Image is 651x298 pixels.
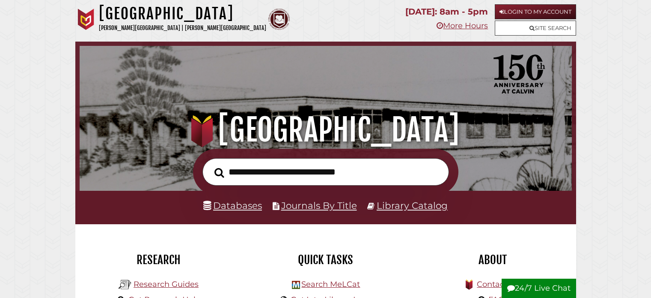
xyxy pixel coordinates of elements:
h2: About [416,253,570,267]
img: Hekman Library Logo [119,278,131,291]
a: Research Guides [134,280,199,289]
img: Hekman Library Logo [292,281,300,289]
a: More Hours [437,21,488,30]
a: Contact Us [477,280,519,289]
a: Search MeLCat [301,280,360,289]
h1: [GEOGRAPHIC_DATA] [99,4,266,23]
h2: Research [82,253,236,267]
a: Login to My Account [495,4,576,19]
i: Search [214,167,224,178]
a: Databases [203,200,262,211]
button: Search [210,165,229,180]
a: Journals By Title [281,200,357,211]
a: Library Catalog [377,200,448,211]
img: Calvin Theological Seminary [268,9,290,30]
a: Site Search [495,21,576,36]
h1: [GEOGRAPHIC_DATA] [89,111,562,149]
p: [DATE]: 8am - 5pm [405,4,488,19]
h2: Quick Tasks [249,253,403,267]
p: [PERSON_NAME][GEOGRAPHIC_DATA] | [PERSON_NAME][GEOGRAPHIC_DATA] [99,23,266,33]
img: Calvin University [75,9,97,30]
